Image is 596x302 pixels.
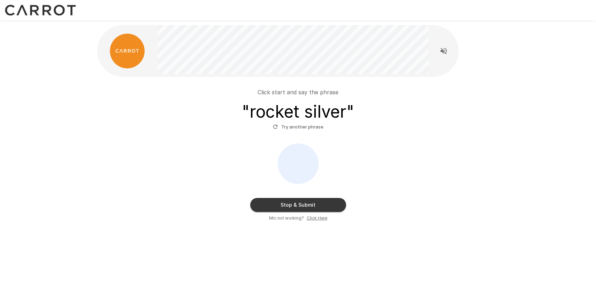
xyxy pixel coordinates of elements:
[110,34,145,68] img: carrot_logo.png
[258,88,338,96] p: Click start and say the phrase
[242,102,354,121] h3: " rocket silver "
[271,121,325,132] button: Try another phrase
[437,44,451,58] button: Read questions aloud
[269,215,304,222] span: Mic not working?
[250,198,346,212] button: Stop & Submit
[307,215,327,221] u: Click Here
